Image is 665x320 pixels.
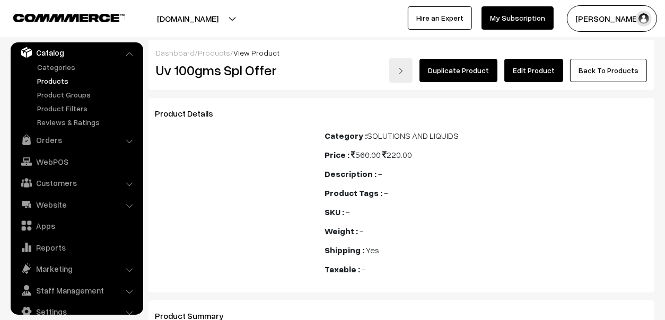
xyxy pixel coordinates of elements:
[378,168,382,179] span: -
[13,195,139,214] a: Website
[325,148,648,161] div: 220.00
[233,48,279,57] span: View Product
[34,75,139,86] a: Products
[34,89,139,100] a: Product Groups
[567,5,657,32] button: [PERSON_NAME]…
[325,226,358,236] b: Weight :
[156,48,195,57] a: Dashboard
[408,6,472,30] a: Hire an Expert
[366,245,379,255] span: Yes
[325,129,648,142] div: SOLUTIONS AND LIQUIDS
[34,103,139,114] a: Product Filters
[636,11,652,26] img: user
[325,149,349,160] b: Price :
[325,168,377,179] b: Description :
[325,264,360,274] b: Taxable :
[198,48,230,57] a: Products
[13,11,106,23] a: COMMMERCE
[325,188,382,198] b: Product Tags :
[13,281,139,300] a: Staff Management
[351,149,381,160] span: 560.00
[13,14,125,22] img: COMMMERCE
[362,264,365,274] span: -
[419,59,497,82] a: Duplicate Product
[482,6,554,30] a: My Subscription
[13,238,139,257] a: Reports
[155,108,226,119] span: Product Details
[13,216,139,235] a: Apps
[325,130,367,141] b: Category :
[13,130,139,149] a: Orders
[325,207,344,217] b: SKU :
[570,59,647,82] a: Back To Products
[325,245,364,255] b: Shipping :
[156,62,309,78] h2: Uv 100gms Spl Offer
[346,207,349,217] span: -
[34,117,139,128] a: Reviews & Ratings
[13,173,139,192] a: Customers
[13,152,139,171] a: WebPOS
[34,61,139,73] a: Categories
[398,68,404,74] img: right-arrow.png
[156,47,647,58] div: / /
[120,5,256,32] button: [DOMAIN_NAME]
[13,259,139,278] a: Marketing
[384,188,388,198] span: -
[504,59,563,82] a: Edit Product
[13,43,139,62] a: Catalog
[360,226,363,236] span: -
